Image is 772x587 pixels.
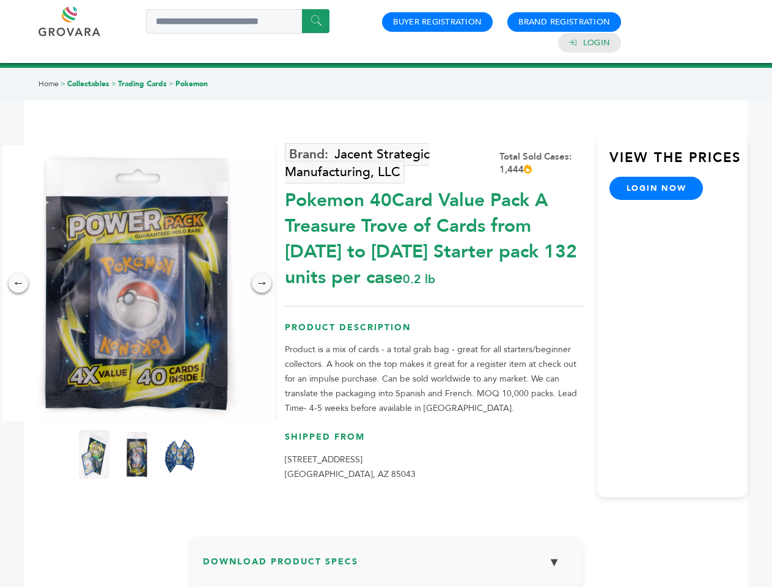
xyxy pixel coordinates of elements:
div: Total Sold Cases: 1,444 [499,150,585,176]
a: Pokemon [175,79,208,89]
div: → [252,273,271,293]
p: [STREET_ADDRESS] [GEOGRAPHIC_DATA], AZ 85043 [285,452,585,482]
a: Home [39,79,59,89]
div: Pokemon 40Card Value Pack A Treasure Trove of Cards from [DATE] to [DATE] Starter pack 132 units ... [285,182,585,290]
input: Search a product or brand... [146,9,329,34]
h3: Download Product Specs [203,549,570,585]
span: > [61,79,65,89]
img: Pokemon 40-Card Value Pack – A Treasure Trove of Cards from 1996 to 2024 - Starter pack! 132 unit... [79,430,109,479]
h3: Shipped From [285,431,585,452]
span: > [111,79,116,89]
div: ← [9,273,28,293]
h3: Product Description [285,322,585,343]
a: Brand Registration [518,17,610,28]
a: Buyer Registration [393,17,482,28]
span: > [169,79,174,89]
span: 0.2 lb [403,271,435,287]
a: Jacent Strategic Manufacturing, LLC [285,143,430,183]
a: login now [609,177,704,200]
p: Product is a mix of cards - a total grab bag - great for all starters/beginner collectors. A hook... [285,342,585,416]
button: ▼ [539,549,570,575]
img: Pokemon 40-Card Value Pack – A Treasure Trove of Cards from 1996 to 2024 - Starter pack! 132 unit... [164,430,195,479]
a: Collectables [67,79,109,89]
a: Login [583,37,610,48]
h3: View the Prices [609,149,748,177]
a: Trading Cards [118,79,167,89]
img: Pokemon 40-Card Value Pack – A Treasure Trove of Cards from 1996 to 2024 - Starter pack! 132 unit... [122,430,152,479]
